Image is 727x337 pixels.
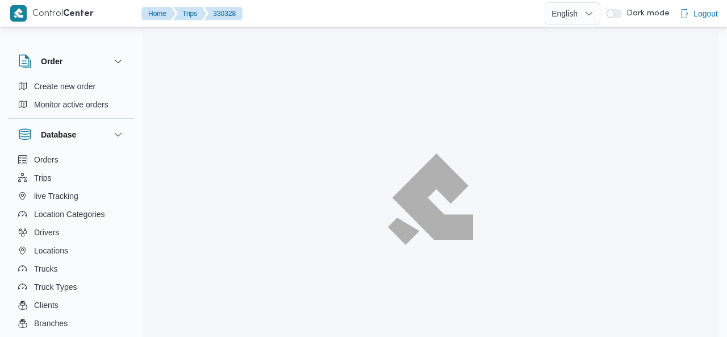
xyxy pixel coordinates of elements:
[14,242,129,260] button: Locations
[14,260,129,278] button: Trucks
[34,226,59,239] span: Drivers
[34,280,77,294] span: Truck Types
[14,151,129,169] button: Orders
[173,7,206,20] button: Trips
[34,244,68,257] span: Locations
[693,7,718,20] span: Logout
[141,7,176,20] button: Home
[14,187,129,205] button: live Tracking
[9,77,134,118] div: Order
[41,128,76,142] h3: Database
[34,189,78,203] span: live Tracking
[63,10,94,18] b: Center
[14,296,129,314] button: Clients
[14,205,129,223] button: Location Categories
[14,77,129,95] button: Create new order
[34,262,57,276] span: Trucks
[18,55,125,68] button: Order
[41,55,62,68] h3: Order
[14,95,129,114] button: Monitor active orders
[14,169,129,187] button: Trips
[14,278,129,296] button: Truck Types
[204,7,243,20] button: 330328
[18,128,125,142] button: Database
[34,171,52,185] span: Trips
[394,160,467,238] img: ILLA Logo
[14,223,129,242] button: Drivers
[622,9,670,18] span: Dark mode
[34,153,59,167] span: Orders
[34,298,59,312] span: Clients
[34,317,68,330] span: Branches
[14,314,129,332] button: Branches
[34,80,95,93] span: Create new order
[675,2,722,25] button: Logout
[34,207,105,221] span: Location Categories
[10,5,27,22] img: X8yXhbKr1z7QwAAAABJRU5ErkJggg==
[34,98,108,111] span: Monitor active orders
